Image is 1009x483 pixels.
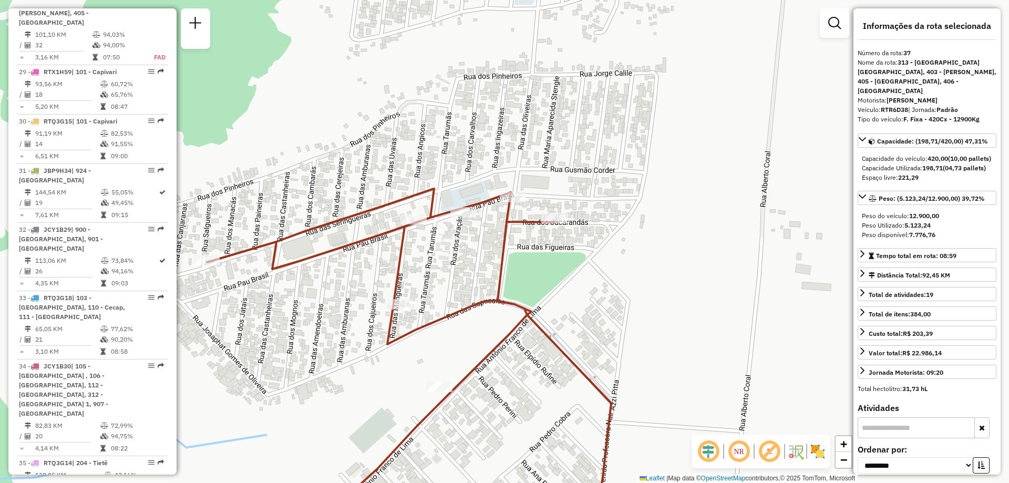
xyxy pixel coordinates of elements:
[35,139,100,149] td: 14
[25,258,31,264] i: Distância Total
[943,164,986,172] strong: (04,73 pallets)
[35,210,100,220] td: 7,61 KM
[100,326,108,332] i: % de utilização do peso
[110,324,163,334] td: 77,62%
[25,268,31,274] i: Total de Atividades
[19,117,117,125] span: 30 -
[19,334,24,345] td: /
[19,346,24,357] td: =
[898,173,919,181] strong: 221,29
[858,133,996,148] a: Capacidade: (198,71/420,00) 47,31%
[25,200,31,206] i: Total de Atividades
[726,439,751,464] span: Ocultar NR
[148,363,155,369] em: Opções
[19,225,103,252] span: | 900 - [GEOGRAPHIC_DATA], 901 - [GEOGRAPHIC_DATA]
[101,280,106,286] i: Tempo total em rota
[902,385,928,393] strong: 31,73 hL
[862,230,992,240] div: Peso disponível:
[19,266,24,276] td: /
[19,278,24,289] td: =
[928,155,948,162] strong: 420,00
[100,433,108,439] i: % de utilização da cubagem
[858,365,996,379] a: Jornada Motorista: 09:20
[35,89,100,100] td: 18
[185,13,206,36] a: Nova sessão e pesquisa
[102,52,143,63] td: 07:50
[858,287,996,301] a: Total de atividades:19
[881,106,908,114] strong: RTR6D38
[19,52,24,63] td: =
[858,268,996,282] a: Distância Total:92,45 KM
[35,40,92,50] td: 32
[110,346,163,357] td: 08:58
[836,452,851,468] a: Zoom out
[159,189,166,196] i: Rota otimizada
[637,474,858,483] div: Map data © contributors,© 2025 TomTom, Microsoft
[862,163,992,173] div: Capacidade Utilizada:
[35,187,100,198] td: 144,54 KM
[869,348,942,358] div: Valor total:
[35,420,100,431] td: 82,83 KM
[35,346,100,357] td: 3,10 KM
[869,310,931,319] div: Total de itens:
[19,101,24,112] td: =
[110,420,163,431] td: 72,99%
[92,42,100,48] i: % de utilização da cubagem
[908,106,958,114] span: | Jornada:
[101,200,109,206] i: % de utilização da cubagem
[640,475,665,482] a: Leaflet
[35,431,100,441] td: 20
[25,130,31,137] i: Distância Total
[111,210,158,220] td: 09:15
[100,336,108,343] i: % de utilização da cubagem
[72,459,108,467] span: | 204 - Tietê
[102,29,143,40] td: 94,03%
[44,225,71,233] span: JCY1B29
[92,32,100,38] i: % de utilização do peso
[35,198,100,208] td: 19
[148,459,155,466] em: Opções
[858,96,996,105] div: Motorista:
[44,117,72,125] span: RTQ3G15
[19,167,91,184] span: 31 -
[25,91,31,98] i: Total de Atividades
[836,436,851,452] a: Zoom in
[19,151,24,161] td: =
[35,266,100,276] td: 26
[19,68,117,76] span: 29 -
[111,266,158,276] td: 94,16%
[35,128,100,139] td: 91,19 KM
[25,32,31,38] i: Distância Total
[701,475,746,482] a: OpenStreetMap
[25,189,31,196] i: Distância Total
[35,278,100,289] td: 4,35 KM
[824,13,845,34] a: Exibir filtros
[100,348,106,355] i: Tempo total em rota
[110,139,163,149] td: 91,55%
[100,104,106,110] i: Tempo total em rota
[35,324,100,334] td: 65,05 KM
[858,384,996,394] div: Total hectolitro:
[19,362,108,417] span: 34 -
[101,212,106,218] i: Tempo total em rota
[158,226,164,232] em: Rota exportada
[902,349,942,357] strong: R$ 22.986,14
[696,439,721,464] span: Ocultar deslocamento
[101,268,109,274] i: % de utilização da cubagem
[858,326,996,340] a: Custo total:R$ 203,39
[879,194,985,202] span: Peso: (5.123,24/12.900,00) 39,72%
[858,21,996,31] h4: Informações da rota selecionada
[110,443,163,454] td: 08:22
[100,81,108,87] i: % de utilização do peso
[903,115,980,123] strong: F. Fixa - 420Cx - 12900Kg
[102,40,143,50] td: 94,00%
[862,221,992,230] div: Peso Utilizado:
[862,154,992,163] div: Capacidade do veículo:
[35,151,100,161] td: 6,51 KM
[44,167,71,174] span: JBP9H34
[19,362,108,417] span: | 105 - [GEOGRAPHIC_DATA] , 106 - [GEOGRAPHIC_DATA], 112 - [GEOGRAPHIC_DATA], 312 - [GEOGRAPHIC_D...
[869,291,933,299] span: Total de atividades:
[909,231,935,239] strong: 7.776,76
[35,334,100,345] td: 21
[876,252,956,260] span: Tempo total em rota: 08:59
